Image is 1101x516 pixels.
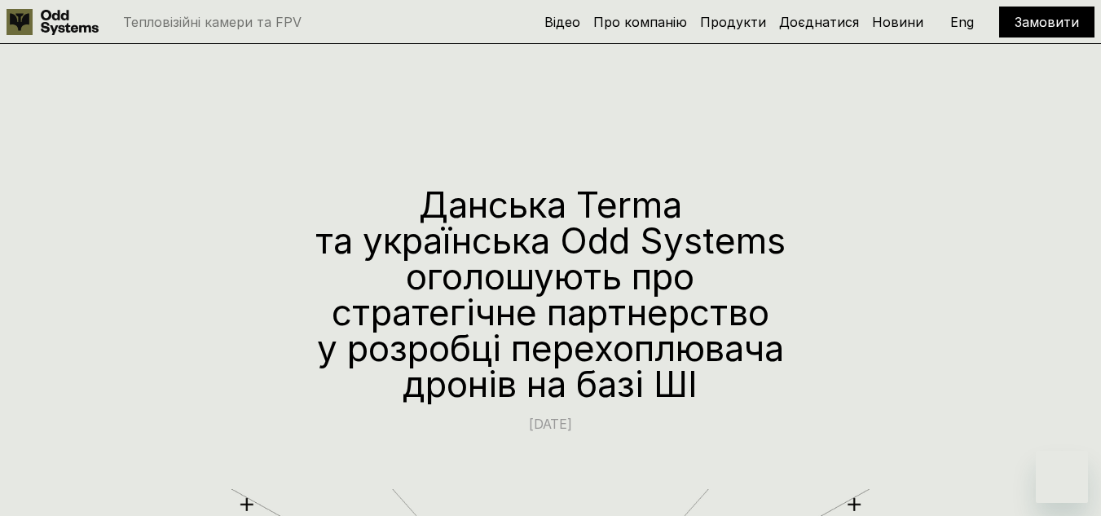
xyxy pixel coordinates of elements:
[306,414,795,435] p: [DATE]
[306,187,795,402] h1: Данська Terma та українська Odd Systems оголошують про стратегічне партнерство у розробці перехоп...
[1015,14,1079,30] a: Замовити
[123,15,302,29] p: Тепловізійні камери та FPV
[872,14,923,30] a: Новини
[700,14,766,30] a: Продукти
[593,14,687,30] a: Про компанію
[950,15,974,29] p: Eng
[1036,451,1088,503] iframe: Кнопка для запуску вікна повідомлень
[544,14,580,30] a: Відео
[779,14,859,30] a: Доєднатися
